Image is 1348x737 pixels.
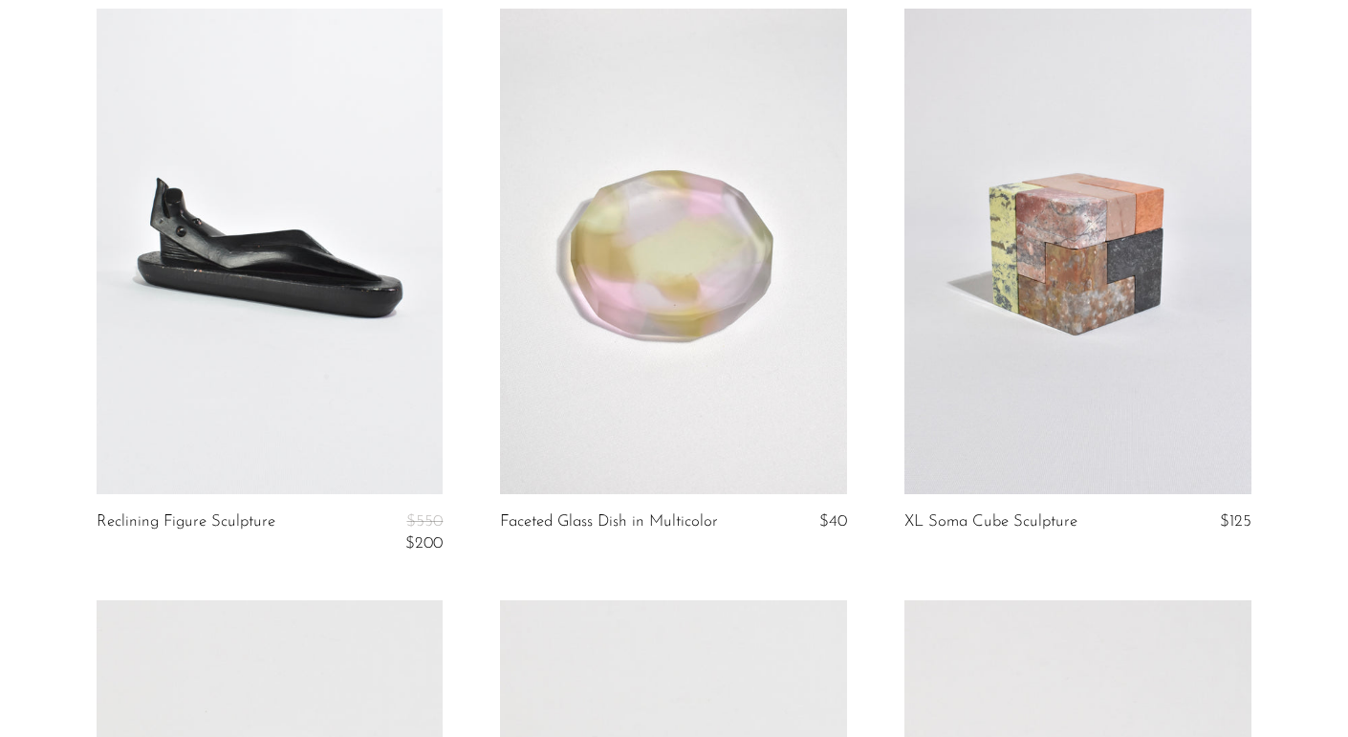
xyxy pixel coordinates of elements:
[406,513,443,530] span: $550
[819,513,847,530] span: $40
[97,513,275,553] a: Reclining Figure Sculpture
[405,535,443,552] span: $200
[500,513,718,531] a: Faceted Glass Dish in Multicolor
[1220,513,1251,530] span: $125
[904,513,1077,531] a: XL Soma Cube Sculpture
